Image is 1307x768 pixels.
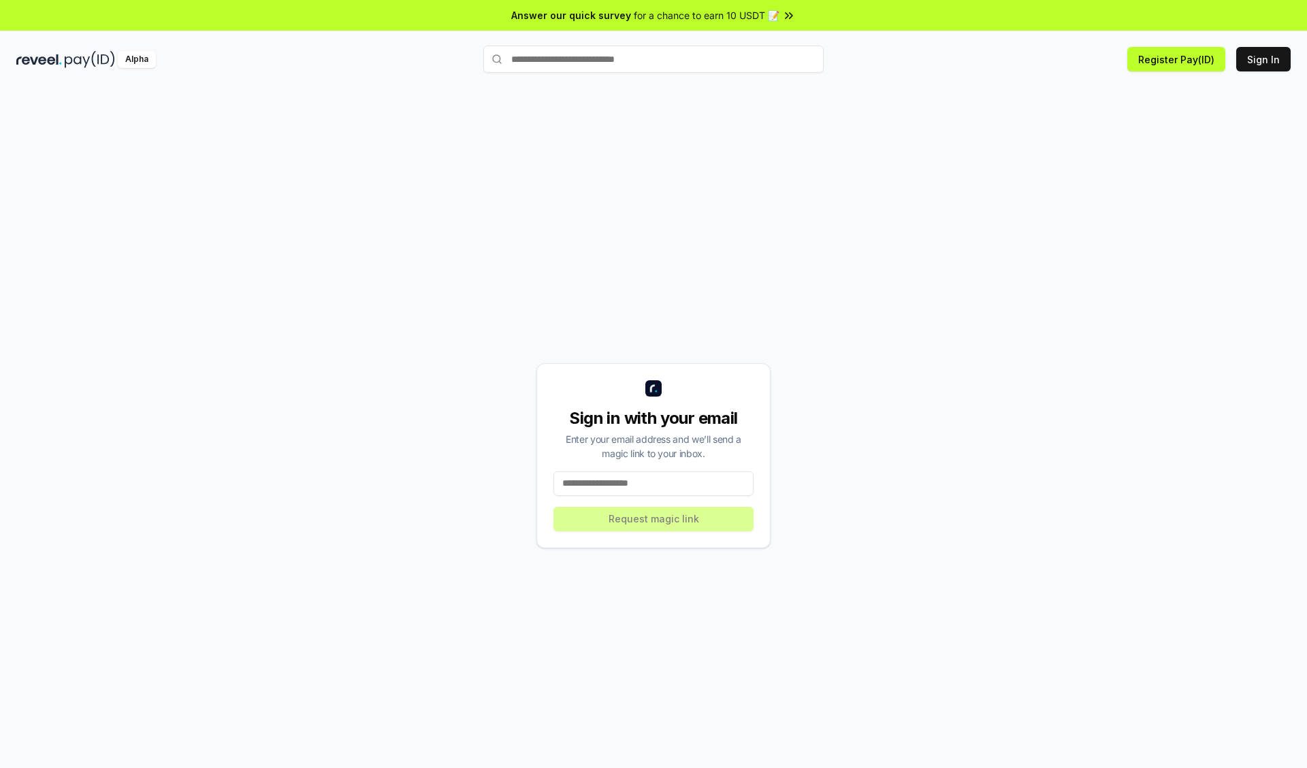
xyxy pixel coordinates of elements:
img: pay_id [65,51,115,68]
div: Enter your email address and we’ll send a magic link to your inbox. [553,432,754,461]
div: Sign in with your email [553,407,754,429]
span: for a chance to earn 10 USDT 📝 [634,8,779,22]
img: logo_small [645,380,662,397]
span: Answer our quick survey [511,8,631,22]
button: Sign In [1236,47,1291,71]
button: Register Pay(ID) [1127,47,1225,71]
div: Alpha [118,51,156,68]
img: reveel_dark [16,51,62,68]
